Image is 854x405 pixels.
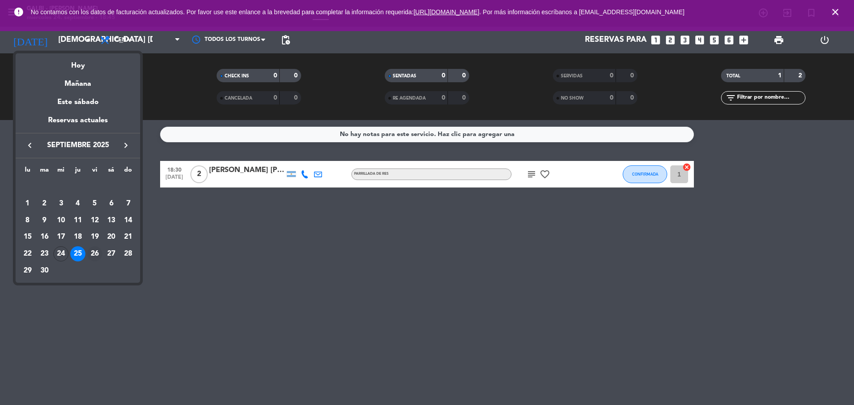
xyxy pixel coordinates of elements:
[52,195,69,212] td: 3 de septiembre de 2025
[16,72,140,90] div: Mañana
[19,262,36,279] td: 29 de septiembre de 2025
[86,245,103,262] td: 26 de septiembre de 2025
[70,213,85,228] div: 11
[121,246,136,261] div: 28
[19,229,36,245] td: 15 de septiembre de 2025
[86,165,103,179] th: viernes
[37,246,52,261] div: 23
[70,246,85,261] div: 25
[69,165,86,179] th: jueves
[22,140,38,151] button: keyboard_arrow_left
[104,213,119,228] div: 13
[52,229,69,245] td: 17 de septiembre de 2025
[104,229,119,245] div: 20
[20,229,35,245] div: 15
[20,246,35,261] div: 22
[36,262,53,279] td: 30 de septiembre de 2025
[36,212,53,229] td: 9 de septiembre de 2025
[53,246,68,261] div: 24
[37,196,52,211] div: 2
[38,140,118,151] span: septiembre 2025
[86,229,103,245] td: 19 de septiembre de 2025
[69,245,86,262] td: 25 de septiembre de 2025
[53,229,68,245] div: 17
[16,115,140,133] div: Reservas actuales
[16,53,140,72] div: Hoy
[69,195,86,212] td: 4 de septiembre de 2025
[36,245,53,262] td: 23 de septiembre de 2025
[120,212,137,229] td: 14 de septiembre de 2025
[120,245,137,262] td: 28 de septiembre de 2025
[19,245,36,262] td: 22 de septiembre de 2025
[86,212,103,229] td: 12 de septiembre de 2025
[87,213,102,228] div: 12
[37,213,52,228] div: 9
[20,196,35,211] div: 1
[120,195,137,212] td: 7 de septiembre de 2025
[103,245,120,262] td: 27 de septiembre de 2025
[19,195,36,212] td: 1 de septiembre de 2025
[104,246,119,261] div: 27
[118,140,134,151] button: keyboard_arrow_right
[52,245,69,262] td: 24 de septiembre de 2025
[16,90,140,115] div: Este sábado
[121,196,136,211] div: 7
[87,196,102,211] div: 5
[37,229,52,245] div: 16
[120,229,137,245] td: 21 de septiembre de 2025
[120,165,137,179] th: domingo
[103,212,120,229] td: 13 de septiembre de 2025
[53,196,68,211] div: 3
[70,196,85,211] div: 4
[37,263,52,278] div: 30
[86,195,103,212] td: 5 de septiembre de 2025
[87,229,102,245] div: 19
[121,213,136,228] div: 14
[103,229,120,245] td: 20 de septiembre de 2025
[36,195,53,212] td: 2 de septiembre de 2025
[104,196,119,211] div: 6
[53,213,68,228] div: 10
[121,229,136,245] div: 21
[52,212,69,229] td: 10 de septiembre de 2025
[36,229,53,245] td: 16 de septiembre de 2025
[19,212,36,229] td: 8 de septiembre de 2025
[69,212,86,229] td: 11 de septiembre de 2025
[19,165,36,179] th: lunes
[24,140,35,151] i: keyboard_arrow_left
[103,195,120,212] td: 6 de septiembre de 2025
[121,140,131,151] i: keyboard_arrow_right
[36,165,53,179] th: martes
[103,165,120,179] th: sábado
[20,263,35,278] div: 29
[69,229,86,245] td: 18 de septiembre de 2025
[20,213,35,228] div: 8
[87,246,102,261] div: 26
[52,165,69,179] th: miércoles
[70,229,85,245] div: 18
[19,178,137,195] td: SEP.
